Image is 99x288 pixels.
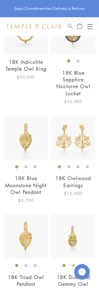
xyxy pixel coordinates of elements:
img: P34115-OWLBM [4,116,48,160]
a: 18K Owlwood Earrings [55,175,91,189]
img: Temple St. Clair [6,24,62,29]
img: 18K Owlwood Earrings [51,116,95,160]
span: $50,000 [17,74,35,80]
iframe: Gorgias live chat messenger [71,262,93,282]
span: $5,700 [18,197,34,204]
span: $55,000 [64,98,82,105]
a: 18K Indicolite Temple Owl Ring [6,59,46,72]
a: Search [68,23,73,30]
span: $12,000 [64,190,82,197]
a: 18K Blue Moonstone Night Owl Pendant [5,175,46,196]
a: 18K Triad Owl Pendant [8,274,44,288]
p: Enjoy Complimentary Delivery & Returns [15,6,85,12]
button: Open navigation [87,23,93,30]
a: 18K Blue Sapphire Nocturne Owl Locket [56,70,90,97]
a: Open Shopping Bag [77,23,82,30]
img: P31887-OWLTRIAD [4,215,48,259]
img: P31886-OWLLOC [51,215,95,259]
